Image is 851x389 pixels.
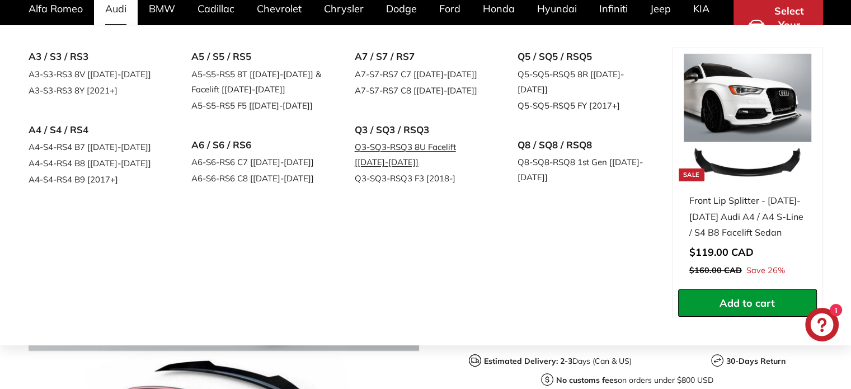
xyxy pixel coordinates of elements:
[29,139,161,155] a: A4-S4-RS4 B7 [[DATE]-[DATE]]
[746,264,785,278] span: Save 26%
[689,193,806,241] div: Front Lip Splitter - [DATE]-[DATE] Audi A4 / A4 S-Line / S4 B8 Facelift Sedan
[355,170,487,186] a: Q3-SQ3-RSQ3 F3 [2018-]
[355,48,487,66] a: A7 / S7 / RS7
[191,136,323,154] a: A6 / S6 / RS6
[191,48,323,66] a: A5 / S5 / RS5
[726,356,786,366] strong: 30-Days Return
[191,170,323,186] a: A6-S6-RS6 C8 [[DATE]-[DATE]]
[191,66,323,97] a: A5-S5-RS5 8T [[DATE]-[DATE]] & Facelift [[DATE]-[DATE]]
[770,4,808,47] span: Select Your Vehicle
[355,139,487,170] a: Q3-SQ3-RSQ3 8U Facelift [[DATE]-[DATE]]
[484,355,632,367] p: Days (Can & US)
[355,121,487,139] a: Q3 / SQ3 / RSQ3
[29,155,161,171] a: A4-S4-RS4 B8 [[DATE]-[DATE]]
[29,171,161,188] a: A4-S4-RS4 B9 [2017+]
[518,48,650,66] a: Q5 / SQ5 / RSQ5
[678,289,817,317] button: Add to cart
[29,82,161,99] a: A3-S3-RS3 8Y [2021+]
[802,308,842,344] inbox-online-store-chat: Shopify online store chat
[689,265,742,275] span: $160.00 CAD
[29,48,161,66] a: A3 / S3 / RS3
[679,168,704,181] div: Sale
[355,66,487,82] a: A7-S7-RS7 C7 [[DATE]-[DATE]]
[556,374,713,386] p: on orders under $800 USD
[355,82,487,99] a: A7-S7-RS7 C8 [[DATE]-[DATE]]
[720,297,775,310] span: Add to cart
[484,356,572,366] strong: Estimated Delivery: 2-3
[518,66,650,97] a: Q5-SQ5-RSQ5 8R [[DATE]-[DATE]]
[518,154,650,185] a: Q8-SQ8-RSQ8 1st Gen [[DATE]-[DATE]]
[689,246,754,259] span: $119.00 CAD
[191,97,323,114] a: A5-S5-RS5 F5 [[DATE]-[DATE]]
[29,66,161,82] a: A3-S3-RS3 8V [[DATE]-[DATE]]
[29,121,161,139] a: A4 / S4 / RS4
[678,48,817,289] a: Sale Front Lip Splitter - [DATE]-[DATE] Audi A4 / A4 S-Line / S4 B8 Facelift Sedan Save 26%
[556,375,618,385] strong: No customs fees
[518,97,650,114] a: Q5-SQ5-RSQ5 FY [2017+]
[191,154,323,170] a: A6-S6-RS6 C7 [[DATE]-[DATE]]
[518,136,650,154] a: Q8 / SQ8 / RSQ8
